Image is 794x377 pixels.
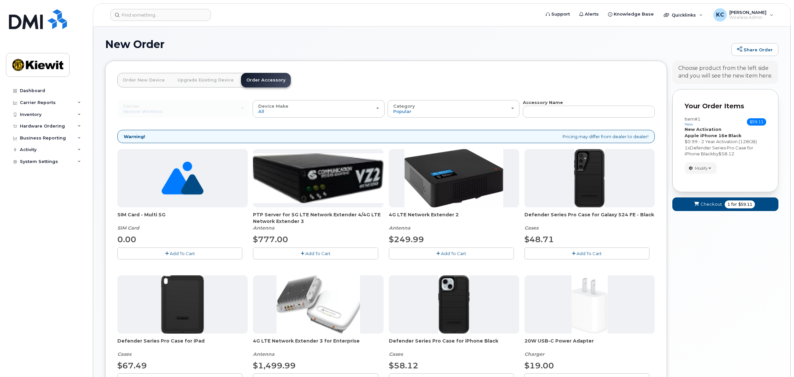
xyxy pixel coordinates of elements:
strong: Apple iPhone 16e [685,133,727,138]
span: All [258,109,264,114]
img: Casa_Sysem.png [253,153,383,203]
div: x by [685,145,766,157]
span: $777.00 [253,235,288,244]
button: Checkout 1 for $59.11 [672,197,778,211]
span: 20W USB-C Power Adapter [524,338,655,351]
div: Defender Series Pro Case for iPhone Black [389,338,519,357]
span: Modify [695,165,708,171]
span: Category [393,103,415,109]
span: 1 [727,201,730,207]
small: new [685,122,693,127]
img: apple20w.jpg [572,275,608,334]
strong: Accessory Name [523,100,563,105]
span: Defender Series Pro Case for iPad [117,338,248,351]
span: Device Make [258,103,288,109]
div: 4G LTE Network Extender 3 for Enterprise [253,338,383,357]
span: $249.99 [389,235,424,244]
img: defenderiphone14.png [438,275,469,334]
span: 4G LTE Network Extender 2 [389,211,519,225]
span: $19.00 [524,361,554,370]
em: Charger [524,351,544,357]
div: Choose product from the left side and you will see the new item here. [678,65,772,80]
img: no_image_found-2caef05468ed5679b831cfe6fc140e25e0c280774317ffc20a367ab7fd17291e.png [161,149,204,207]
span: $58.12 [389,361,418,370]
span: $59.11 [747,118,766,126]
span: 1 [685,145,688,150]
span: Add To Cart [577,251,602,256]
div: $0.99 - 2 Year Activation (128GB) [685,138,766,145]
button: Device Make All [253,100,385,117]
span: #1 [695,116,701,122]
button: Modify [685,162,717,174]
button: Add To Cart [253,247,378,259]
span: Add To Cart [170,251,195,256]
a: Upgrade Existing Device [172,73,239,87]
span: Add To Cart [441,251,466,256]
div: 20W USB-C Power Adapter [524,338,655,357]
span: $58.12 [718,151,734,156]
a: Order Accessory [241,73,291,87]
strong: New Activation [685,127,721,132]
div: Pricing may differ from dealer to dealer! [117,130,655,143]
span: Add To Cart [305,251,331,256]
em: Cases [117,351,131,357]
span: for [730,201,738,207]
a: Share Order [731,43,778,56]
button: Category Popular [388,100,519,117]
em: Cases [389,351,403,357]
h1: New Order [105,38,728,50]
a: Order New Device [117,73,170,87]
strong: Black [728,133,742,138]
div: 4G LTE Network Extender 2 [389,211,519,231]
div: Defender Series Pro Case for iPad [117,338,248,357]
span: $48.71 [524,235,554,244]
span: SIM Card - Multi 5G [117,211,248,225]
em: Antenna [253,351,275,357]
img: 4glte_extender.png [404,149,503,207]
em: Antenna [389,225,410,231]
span: 4G LTE Network Extender 3 for Enterprise [253,338,383,351]
img: defenders23fe.png [574,149,605,207]
div: PTP Server for 5G LTE Network Extender 4/4G LTE Network Extender 3 [253,211,383,231]
span: $1,499.99 [253,361,296,370]
div: SIM Card - Multi 5G [117,211,248,231]
span: 0.00 [117,235,136,244]
span: Checkout [701,201,722,207]
span: Defender Series Pro Case for Galaxy S24 FE - Black [524,211,655,225]
h3: Item [685,117,701,126]
span: PTP Server for 5G LTE Network Extender 4/4G LTE Network Extender 3 [253,211,383,225]
button: Add To Cart [524,247,649,259]
span: Defender Series Pro Case for iPhone Black [685,145,753,157]
span: $59.11 [738,201,752,207]
span: Popular [393,109,411,114]
em: Antenna [253,225,275,231]
em: SIM Card [117,225,139,231]
img: casa.png [276,275,360,334]
button: Add To Cart [389,247,514,259]
button: Add To Cart [117,247,242,259]
span: $67.49 [117,361,147,370]
p: Your Order Items [685,101,766,111]
em: Cases [524,225,538,231]
div: Defender Series Pro Case for Galaxy S24 FE - Black [524,211,655,231]
span: Defender Series Pro Case for iPhone Black [389,338,519,351]
img: defenderipad10thgen.png [161,275,204,334]
iframe: Messenger Launcher [765,348,789,372]
strong: Warning! [124,134,145,140]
